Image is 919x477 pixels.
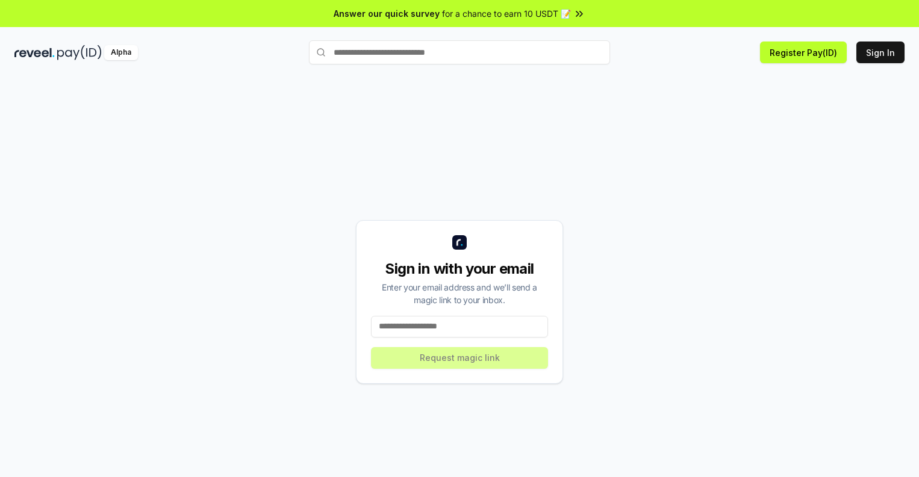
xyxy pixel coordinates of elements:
button: Register Pay(ID) [760,42,847,63]
img: logo_small [452,235,467,250]
div: Enter your email address and we’ll send a magic link to your inbox. [371,281,548,306]
img: pay_id [57,45,102,60]
div: Sign in with your email [371,259,548,279]
span: for a chance to earn 10 USDT 📝 [442,7,571,20]
button: Sign In [856,42,905,63]
span: Answer our quick survey [334,7,440,20]
div: Alpha [104,45,138,60]
img: reveel_dark [14,45,55,60]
